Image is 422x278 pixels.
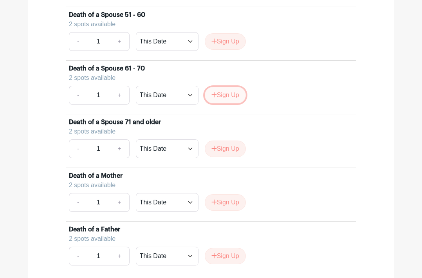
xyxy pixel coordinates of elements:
[205,33,246,50] button: Sign Up
[69,247,87,265] a: -
[69,171,123,181] div: Death of a Mother
[205,87,246,103] button: Sign Up
[69,139,87,158] a: -
[69,86,87,105] a: -
[110,193,129,212] a: +
[110,32,129,51] a: +
[69,193,87,212] a: -
[205,248,246,264] button: Sign Up
[69,225,120,234] div: Death of a Father
[110,86,129,105] a: +
[69,32,87,51] a: -
[110,247,129,265] a: +
[69,20,347,29] div: 2 spots available
[205,141,246,157] button: Sign Up
[69,127,347,136] div: 2 spots available
[69,117,161,127] div: Death of a Spouse 71 and older
[69,181,347,190] div: 2 spots available
[69,10,145,20] div: Death of a Spouse 51 - 60
[69,73,347,83] div: 2 spots available
[69,64,145,73] div: Death of a Spouse 61 - 70
[69,234,347,244] div: 2 spots available
[110,139,129,158] a: +
[205,194,246,211] button: Sign Up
